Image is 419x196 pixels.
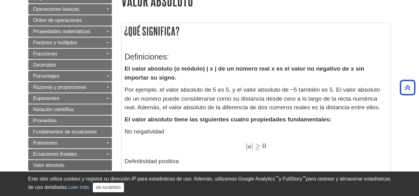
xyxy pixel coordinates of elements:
a: Volver arriba [398,83,417,92]
font: El valor absoluto (o módulo) | x | de un número real x es el valor no negativo de x sin importar ... [125,65,364,81]
font: Propiedades matemáticas [33,29,91,34]
font: Este sitio utiliza cookies y registra su dirección IP para estadísticas de uso. Además, utilizamo... [28,176,275,181]
font: Razones y proporciones [33,85,87,90]
font: Promedios [33,118,57,123]
a: Factores y múltiplos [28,37,112,48]
a: Operaciones básicas [28,4,112,15]
font: para rastrear y almacenar estadísticas de uso detalladas. [28,176,390,190]
a: Fundamentos de ecuaciones [28,127,112,137]
font: ™ [275,175,279,180]
font: 0 [262,142,266,150]
font: Notación científica [33,107,74,112]
font: Decimales [33,62,56,68]
a: Leer más [68,185,89,190]
font: a [247,143,251,150]
font: | [251,142,253,150]
a: Orden de operaciones [28,15,112,26]
a: Fracciones [28,49,112,59]
font: Operaciones básicas [33,7,79,12]
font: Polinomios [33,140,57,146]
font: ≥ [255,142,261,150]
a: Polinomios [28,138,112,148]
font: Orden de operaciones [33,18,82,23]
font: Fracciones [33,51,57,56]
font: y FullStory [279,176,302,181]
font: El valor absoluto tiene las siguientes cuatro propiedades fundamentales: [125,116,332,123]
button: Cerca [93,183,124,192]
font: Definitividad positiva [125,158,179,164]
font: | [246,142,247,150]
font: Valor absoluto [33,163,65,168]
a: Valor absoluto [28,160,112,171]
font: Factores y múltiplos [33,40,77,45]
font: DE ACUERDO [96,185,121,190]
font: ™ [302,175,306,180]
a: Exponentes [28,93,112,104]
a: Decimales [28,60,112,70]
font: Por ejemplo, el valor absoluto de 5 es 5, y el valor absoluto de −5 también es 5. El valor absolu... [125,86,380,111]
font: No negatividad [125,128,164,135]
font: Fundamentos de ecuaciones [33,129,97,134]
font: Porcentajes [33,73,60,79]
a: Porcentajes [28,71,112,81]
a: Ecuaciones lineales [28,149,112,159]
a: Propiedades matemáticas [28,26,112,37]
font: ¿Qué significa? [124,25,180,37]
a: Notación científica [28,104,112,115]
a: Promedios [28,115,112,126]
font: Exponentes [33,96,60,101]
font: Definiciones: [125,52,169,61]
font: Ecuaciones lineales [33,151,77,157]
a: Razones y proporciones [28,82,112,93]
